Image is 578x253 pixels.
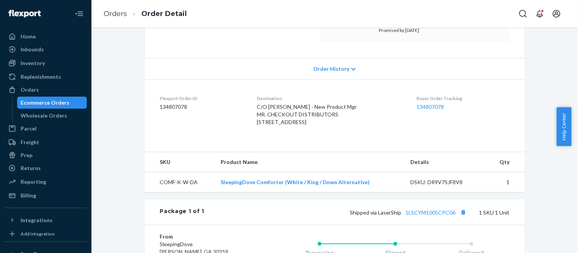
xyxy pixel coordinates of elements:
[21,151,32,159] div: Prep
[21,192,36,199] div: Billing
[5,84,87,96] a: Orders
[98,3,193,25] ol: breadcrumbs
[21,125,37,132] div: Parcel
[257,95,404,102] dt: Destination
[221,179,370,185] a: SleepingDove Comforter (White / King / Down Alternative)
[488,152,525,172] th: Qty
[459,207,469,217] button: Copy tracking number
[160,233,251,240] dt: From
[350,209,469,216] span: Shipped via LaserShip
[160,103,245,111] dd: 134807078
[160,207,205,217] div: Package 1 of 1
[21,73,61,81] div: Replenishments
[5,57,87,69] a: Inventory
[72,6,87,21] button: Close Navigation
[21,164,41,172] div: Returns
[549,6,564,21] button: Open account menu
[488,172,525,193] td: 1
[416,103,444,110] a: 134807078
[5,229,87,239] a: Add Integration
[8,10,41,18] img: Flexport logo
[5,43,87,56] a: Inbounds
[516,6,531,21] button: Open Search Box
[21,33,36,40] div: Home
[406,209,456,216] a: 1LSCYM1005CPC06
[215,152,405,172] th: Product Name
[17,97,87,109] a: Ecommerce Orders
[411,178,482,186] div: DSKU: DR9V7SJF8V8
[21,112,67,119] div: Wholesale Orders
[5,176,87,188] a: Reporting
[5,30,87,43] a: Home
[21,231,54,237] div: Add Integration
[5,149,87,161] a: Prep
[160,95,245,102] dt: Flexport Order ID
[21,178,46,186] div: Reporting
[145,172,215,193] td: COMF-K-W-DA
[5,123,87,135] a: Parcel
[532,6,548,21] button: Open notifications
[313,65,349,73] span: Order History
[21,86,39,94] div: Orders
[21,46,44,53] div: Inbounds
[5,162,87,174] a: Returns
[416,95,509,102] dt: Buyer Order Tracking
[21,99,70,107] div: Ecommerce Orders
[21,59,45,67] div: Inventory
[145,152,215,172] th: SKU
[5,71,87,83] a: Replenishments
[141,10,187,18] a: Order Detail
[104,10,127,18] a: Orders
[257,103,357,125] span: C/O [PERSON_NAME] - New Product Mgr MR. CHECKOUT DISTRIBUTORS [STREET_ADDRESS]
[379,27,451,33] p: Promised by [DATE]
[17,110,87,122] a: Wholesale Orders
[204,207,509,217] div: 1 SKU 1 Unit
[5,214,87,226] button: Integrations
[5,189,87,202] a: Billing
[557,107,572,146] button: Help Center
[21,216,53,224] div: Integrations
[21,138,39,146] div: Freight
[5,136,87,148] a: Freight
[405,152,488,172] th: Details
